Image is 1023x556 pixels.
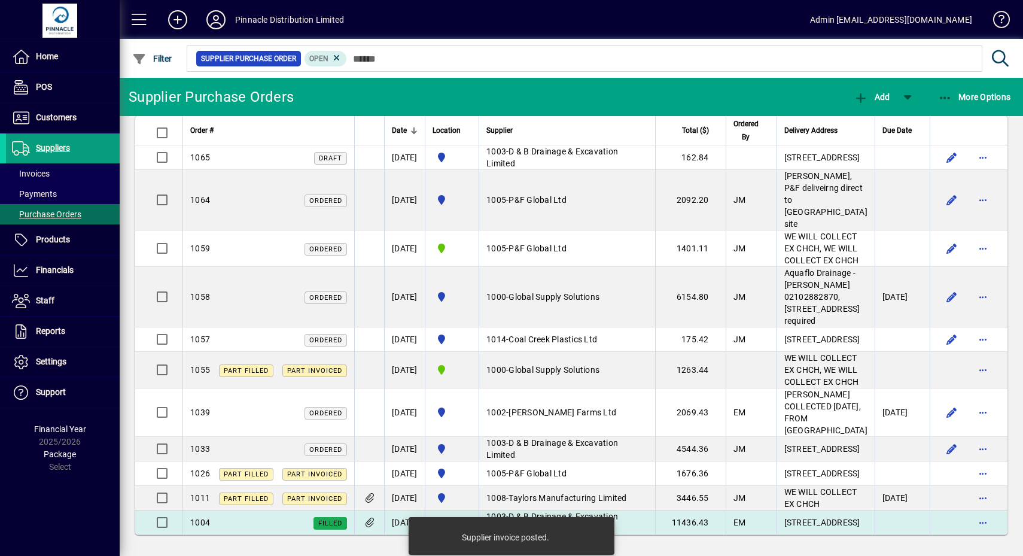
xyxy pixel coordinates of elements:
[12,169,50,178] span: Invoices
[392,124,407,137] span: Date
[777,352,875,388] td: WE WILL COLLECT EX CHCH, WE WILL COLLECT EX CHCH
[973,439,992,458] button: More options
[190,493,210,503] span: 1011
[733,518,746,527] span: EM
[875,388,930,437] td: [DATE]
[733,195,746,205] span: JM
[655,267,726,327] td: 6154.80
[875,267,930,327] td: [DATE]
[777,327,875,352] td: [STREET_ADDRESS]
[309,446,342,454] span: Ordered
[509,408,616,417] span: [PERSON_NAME] Farms Ltd
[309,409,342,417] span: Ordered
[655,511,726,534] td: 11436.43
[44,449,76,459] span: Package
[509,493,626,503] span: Taylors Manufacturing Limited
[733,117,759,144] span: Ordered By
[190,292,210,302] span: 1058
[479,145,655,170] td: -
[34,424,86,434] span: Financial Year
[6,347,120,377] a: Settings
[6,225,120,255] a: Products
[486,408,506,417] span: 1002
[973,190,992,209] button: More options
[479,388,655,437] td: -
[6,184,120,204] a: Payments
[973,330,992,349] button: More options
[509,335,597,344] span: Coal Creek Plastics Ltd
[486,493,506,503] span: 1008
[486,147,506,156] span: 1003
[655,170,726,230] td: 2092.20
[6,204,120,224] a: Purchase Orders
[6,103,120,133] a: Customers
[36,235,70,244] span: Products
[309,197,342,205] span: Ordered
[433,332,471,347] span: Pinnacle Distribution
[433,150,471,165] span: Pinnacle Distribution
[190,244,210,253] span: 1059
[655,461,726,486] td: 1676.36
[6,72,120,102] a: POS
[287,367,342,375] span: Part Invoiced
[36,51,58,61] span: Home
[384,170,425,230] td: [DATE]
[287,470,342,478] span: Part Invoiced
[384,461,425,486] td: [DATE]
[309,294,342,302] span: Ordered
[655,145,726,170] td: 162.84
[190,335,210,344] span: 1057
[733,493,746,503] span: JM
[973,287,992,306] button: More options
[486,438,506,448] span: 1003
[973,360,992,379] button: More options
[433,290,471,304] span: Pinnacle Distribution
[942,190,961,209] button: Edit
[479,327,655,352] td: -
[305,51,347,66] mat-chip: Completion Status: Open
[433,405,471,420] span: Pinnacle Distribution
[384,145,425,170] td: [DATE]
[486,147,618,168] span: D & B Drainage & Excavation Limited
[384,437,425,461] td: [DATE]
[318,519,342,527] span: Filled
[777,437,875,461] td: [STREET_ADDRESS]
[810,10,972,29] div: Admin [EMAIL_ADDRESS][DOMAIN_NAME]
[6,42,120,72] a: Home
[392,124,418,137] div: Date
[433,491,471,505] span: Pinnacle Distribution
[12,189,57,199] span: Payments
[433,124,471,137] div: Location
[6,317,120,347] a: Reports
[509,292,599,302] span: Global Supply Solutions
[309,336,342,344] span: Ordered
[433,193,471,207] span: Pinnacle Distribution
[486,124,648,137] div: Supplier
[235,10,344,29] div: Pinnacle Distribution Limited
[733,292,746,302] span: JM
[942,287,961,306] button: Edit
[973,488,992,508] button: More options
[777,486,875,511] td: WE WILL COLLECT EX CHCH
[36,296,54,305] span: Staff
[479,352,655,388] td: -
[486,335,506,344] span: 1014
[973,513,992,532] button: More options
[777,267,875,327] td: Aquaflo Drainage - [PERSON_NAME] 02102882870, [STREET_ADDRESS] required
[486,195,506,205] span: 1005
[733,117,769,144] div: Ordered By
[486,438,618,460] span: D & B Drainage & Excavation Limited
[942,239,961,258] button: Edit
[384,388,425,437] td: [DATE]
[938,92,1011,102] span: More Options
[190,365,210,375] span: 1055
[433,241,471,256] span: CUSTOMER COLLECTION
[777,145,875,170] td: [STREET_ADDRESS]
[433,363,471,377] span: CUSTOMER COLLECTION
[682,124,709,137] span: Total ($)
[733,244,746,253] span: JM
[486,365,506,375] span: 1000
[784,124,838,137] span: Delivery Address
[973,464,992,483] button: More options
[875,486,930,511] td: [DATE]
